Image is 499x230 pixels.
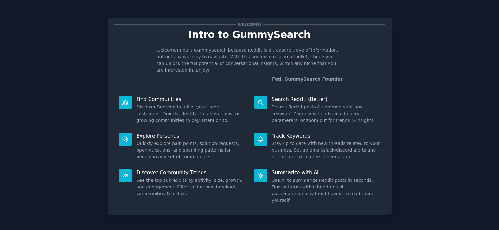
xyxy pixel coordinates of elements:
[137,104,245,124] dd: Discover Subreddits full of your target customers. Quickly identify the active, new, or growing c...
[137,133,245,139] p: Explore Personas
[272,177,381,204] dd: Use AI to summarize Reddit posts in seconds. Find patterns within hundreds of posts/comments with...
[272,76,343,82] a: Fed, GummySearch Founder
[272,133,381,139] p: Track Keywords
[236,21,262,28] span: Welcome!
[137,177,245,197] dd: See the top subreddits by activity, size, growth, and engagement. Filter to find new breakout com...
[137,169,245,176] p: Discover Community Trends
[271,76,343,82] div: -
[137,96,245,102] p: Find Communities
[272,169,381,176] p: Summarize with AI
[272,96,381,102] p: Search Reddit (Better)
[137,140,245,160] dd: Quickly explore pain points, solution requests, open questions, and spending patterns for people ...
[114,29,385,40] p: Intro to GummySearch
[272,104,381,124] dd: Search Reddit posts & comments for any keyword. Zoom in with advanced query parameters, or zoom o...
[157,47,343,74] p: Welcome! I built GummySearch because Reddit is a treasure trove of information, but not always ea...
[272,140,381,160] dd: Stay up to date with new threads related to your business. Set up email/slack/discord alerts and ...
